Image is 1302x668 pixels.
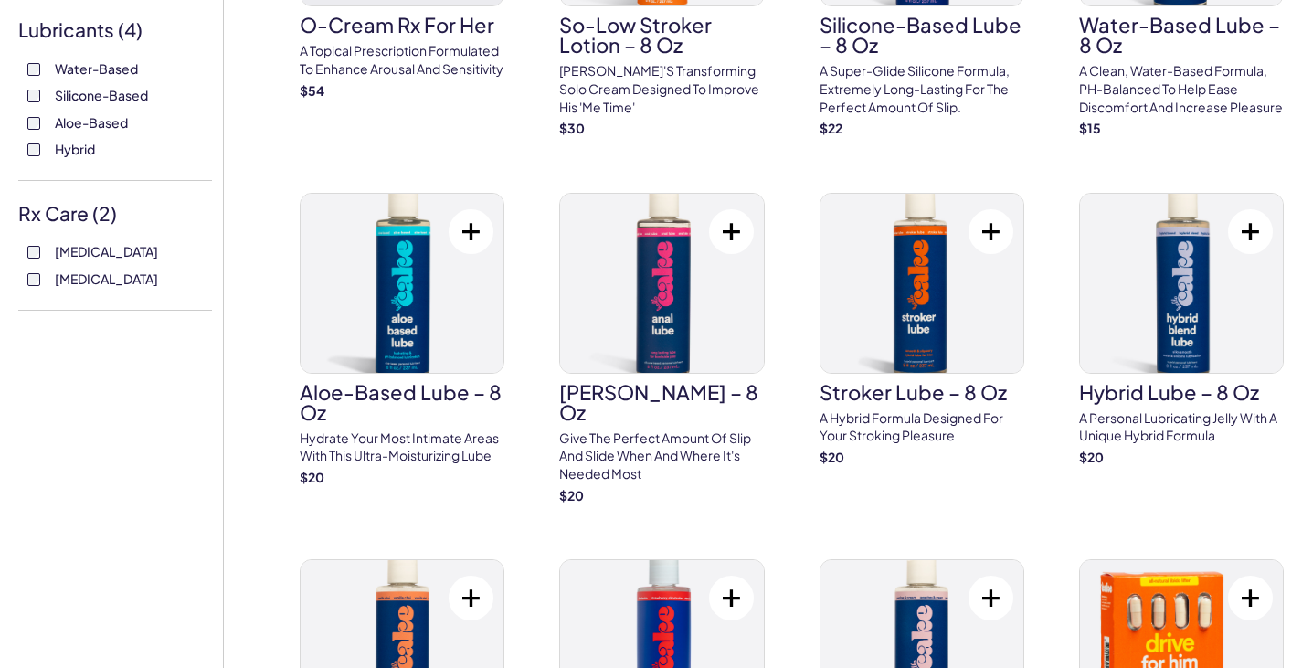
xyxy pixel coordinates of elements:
strong: $ 22 [820,120,842,136]
input: Silicone-Based [27,90,40,102]
a: Anal Lube – 8 oz[PERSON_NAME] – 8 ozGive the perfect amount of slip and slide when and where it's... [559,193,764,504]
span: Hybrid [55,137,95,161]
input: [MEDICAL_DATA] [27,273,40,286]
img: Anal Lube – 8 oz [560,194,763,373]
input: [MEDICAL_DATA] [27,246,40,259]
h3: So-Low Stroker Lotion – 8 oz [559,15,764,55]
h3: [PERSON_NAME] – 8 oz [559,382,764,422]
strong: $ 54 [300,82,324,99]
a: Aloe-Based Lube – 8 ozAloe-Based Lube – 8 ozHydrate your most intimate areas with this ultra-mois... [300,193,504,487]
span: [MEDICAL_DATA] [55,239,158,263]
input: Hybrid [27,143,40,156]
img: Hybrid Lube – 8 oz [1080,194,1283,373]
strong: $ 20 [1079,449,1104,465]
strong: $ 20 [559,487,584,504]
p: Give the perfect amount of slip and slide when and where it's needed most [559,429,764,483]
p: A clean, water-based formula, pH-balanced to help ease discomfort and increase pleasure [1079,62,1284,116]
strong: $ 30 [559,120,585,136]
h3: O-Cream Rx for Her [300,15,504,35]
img: Aloe-Based Lube – 8 oz [301,194,503,373]
a: Stroker Lube – 8 ozStroker Lube – 8 ozA hybrid formula designed for your stroking pleasure$20 [820,193,1024,467]
strong: $ 15 [1079,120,1101,136]
span: Water-Based [55,57,138,80]
input: Aloe-Based [27,117,40,130]
h3: Hybrid Lube – 8 oz [1079,382,1284,402]
p: A personal lubricating jelly with a unique hybrid formula [1079,409,1284,445]
a: Hybrid Lube – 8 ozHybrid Lube – 8 ozA personal lubricating jelly with a unique hybrid formula$20 [1079,193,1284,467]
img: Stroker Lube – 8 oz [820,194,1023,373]
h3: Aloe-Based Lube – 8 oz [300,382,504,422]
p: [PERSON_NAME]'s transforming solo cream designed to improve his 'me time' [559,62,764,116]
h3: Silicone-Based Lube – 8 oz [820,15,1024,55]
strong: $ 20 [820,449,844,465]
p: Hydrate your most intimate areas with this ultra-moisturizing lube [300,429,504,465]
input: Water-Based [27,63,40,76]
strong: $ 20 [300,469,324,485]
span: Silicone-Based [55,83,148,107]
span: [MEDICAL_DATA] [55,267,158,291]
span: Aloe-Based [55,111,128,134]
h3: Stroker Lube – 8 oz [820,382,1024,402]
p: A super-glide silicone formula, extremely long-lasting for the perfect amount of slip. [820,62,1024,116]
p: A hybrid formula designed for your stroking pleasure [820,409,1024,445]
h3: Water-Based Lube – 8 oz [1079,15,1284,55]
p: A topical prescription formulated to enhance arousal and sensitivity [300,42,504,78]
